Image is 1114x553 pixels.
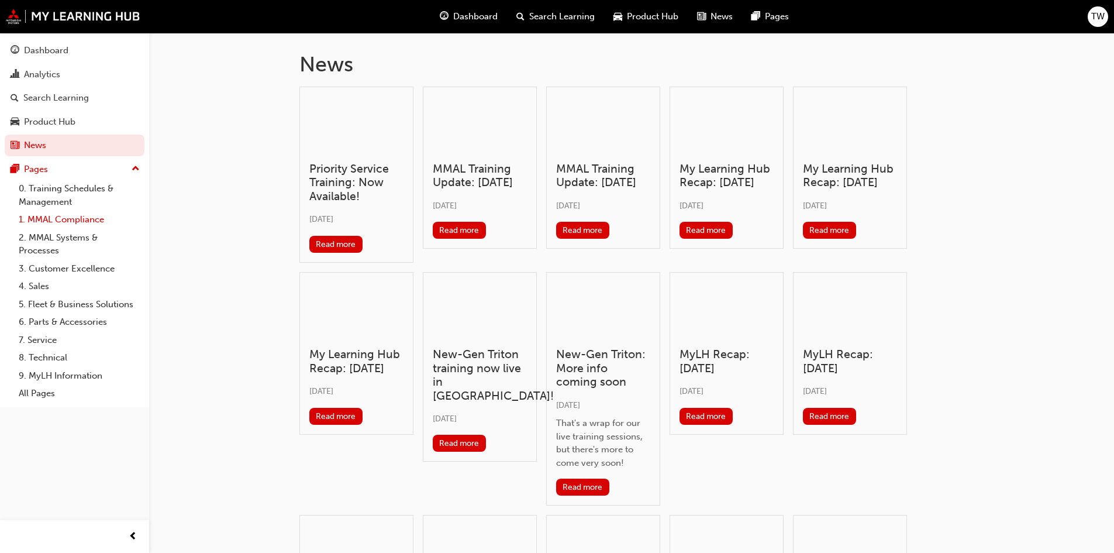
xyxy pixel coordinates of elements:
a: 5. Fleet & Business Solutions [14,296,144,314]
button: Read more [556,479,609,496]
span: [DATE] [556,201,580,211]
a: 3. Customer Excellence [14,260,144,278]
a: News [5,135,144,156]
a: 0. Training Schedules & Management [14,180,144,211]
button: TW [1088,6,1108,27]
a: 9. MyLH Information [14,367,144,385]
a: MyLH Recap: [DATE][DATE]Read more [670,272,784,435]
button: Read more [433,435,486,452]
span: [DATE] [680,201,703,211]
button: Read more [309,236,363,253]
a: Analytics [5,64,144,85]
button: Read more [803,222,856,239]
span: search-icon [11,93,19,104]
button: Pages [5,159,144,180]
div: Dashboard [24,44,68,57]
a: MMAL Training Update: [DATE][DATE]Read more [546,87,660,249]
a: car-iconProduct Hub [604,5,688,29]
a: 1. MMAL Compliance [14,211,144,229]
a: 6. Parts & Accessories [14,313,144,331]
span: news-icon [11,140,19,151]
a: MyLH Recap: [DATE][DATE]Read more [793,272,907,435]
div: Analytics [24,68,60,81]
img: mmal [6,9,140,24]
button: Read more [556,222,609,239]
h3: MMAL Training Update: [DATE] [433,162,527,190]
a: news-iconNews [688,5,742,29]
a: 2. MMAL Systems & Processes [14,229,144,260]
span: pages-icon [751,9,760,24]
h3: New-Gen Triton: More info coming soon [556,348,650,389]
span: [DATE] [433,201,457,211]
span: prev-icon [129,530,137,544]
h3: MMAL Training Update: [DATE] [556,162,650,190]
span: TW [1091,10,1105,23]
span: chart-icon [11,70,19,80]
span: [DATE] [309,214,333,224]
a: 8. Technical [14,349,144,367]
span: car-icon [613,9,622,24]
span: guage-icon [440,9,449,24]
h3: MyLH Recap: [DATE] [680,348,774,375]
span: News [711,10,733,23]
a: Dashboard [5,40,144,61]
span: Dashboard [453,10,498,23]
a: My Learning Hub Recap: [DATE][DATE]Read more [299,272,413,435]
span: car-icon [11,117,19,128]
h3: New-Gen Triton training now live in [GEOGRAPHIC_DATA]! [433,348,527,403]
div: Pages [24,163,48,176]
a: pages-iconPages [742,5,798,29]
a: 4. Sales [14,277,144,296]
button: Read more [680,408,733,425]
span: [DATE] [433,414,457,424]
span: news-icon [697,9,706,24]
span: up-icon [132,162,140,177]
div: Product Hub [24,115,75,129]
span: [DATE] [803,386,827,396]
div: That's a wrap for our live training sessions, but there's more to come very soon! [556,417,650,469]
button: Read more [680,222,733,239]
span: Product Hub [627,10,678,23]
a: guage-iconDashboard [430,5,507,29]
button: DashboardAnalyticsSearch LearningProduct HubNews [5,37,144,159]
button: Read more [803,408,856,425]
span: [DATE] [309,386,333,396]
h3: My Learning Hub Recap: [DATE] [680,162,774,190]
h3: Priority Service Training: Now Available! [309,162,403,203]
div: Search Learning [23,91,89,105]
a: All Pages [14,384,144,403]
a: Product Hub [5,111,144,133]
a: 7. Service [14,331,144,349]
a: My Learning Hub Recap: [DATE][DATE]Read more [670,87,784,249]
a: Search Learning [5,87,144,109]
span: [DATE] [556,400,580,410]
h3: My Learning Hub Recap: [DATE] [803,162,897,190]
a: search-iconSearch Learning [507,5,604,29]
span: guage-icon [11,46,19,56]
button: Read more [309,408,363,425]
h3: My Learning Hub Recap: [DATE] [309,348,403,375]
span: Search Learning [529,10,595,23]
a: MMAL Training Update: [DATE][DATE]Read more [423,87,537,249]
span: [DATE] [680,386,703,396]
a: New-Gen Triton training now live in [GEOGRAPHIC_DATA]![DATE]Read more [423,272,537,462]
a: My Learning Hub Recap: [DATE][DATE]Read more [793,87,907,249]
span: [DATE] [803,201,827,211]
span: search-icon [516,9,525,24]
span: Pages [765,10,789,23]
button: Read more [433,222,486,239]
a: Priority Service Training: Now Available![DATE]Read more [299,87,413,263]
h3: MyLH Recap: [DATE] [803,348,897,375]
h1: News [299,51,964,77]
span: pages-icon [11,164,19,175]
a: New-Gen Triton: More info coming soon[DATE]That's a wrap for our live training sessions, but ther... [546,272,660,506]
